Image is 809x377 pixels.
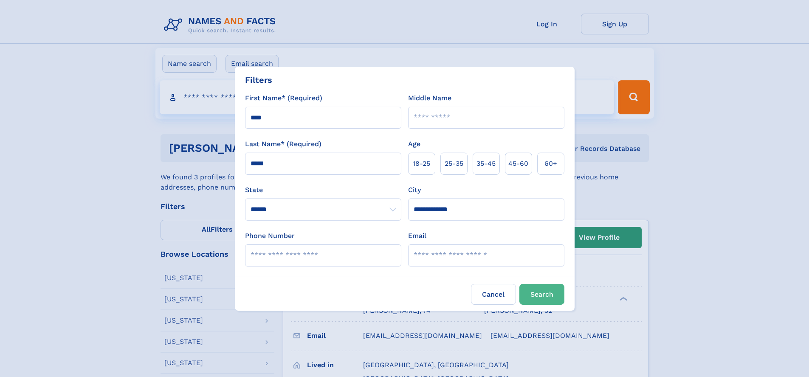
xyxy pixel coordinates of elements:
label: Email [408,231,426,241]
span: 18‑25 [413,159,430,169]
label: Age [408,139,420,149]
span: 35‑45 [476,159,496,169]
label: Last Name* (Required) [245,139,321,149]
span: 45‑60 [508,159,528,169]
div: Filters [245,74,272,86]
button: Search [519,284,564,305]
label: State [245,185,401,195]
label: Phone Number [245,231,295,241]
label: Middle Name [408,93,451,103]
label: Cancel [471,284,516,305]
label: First Name* (Required) [245,93,322,103]
span: 25‑35 [445,159,463,169]
label: City [408,185,421,195]
span: 60+ [544,159,557,169]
